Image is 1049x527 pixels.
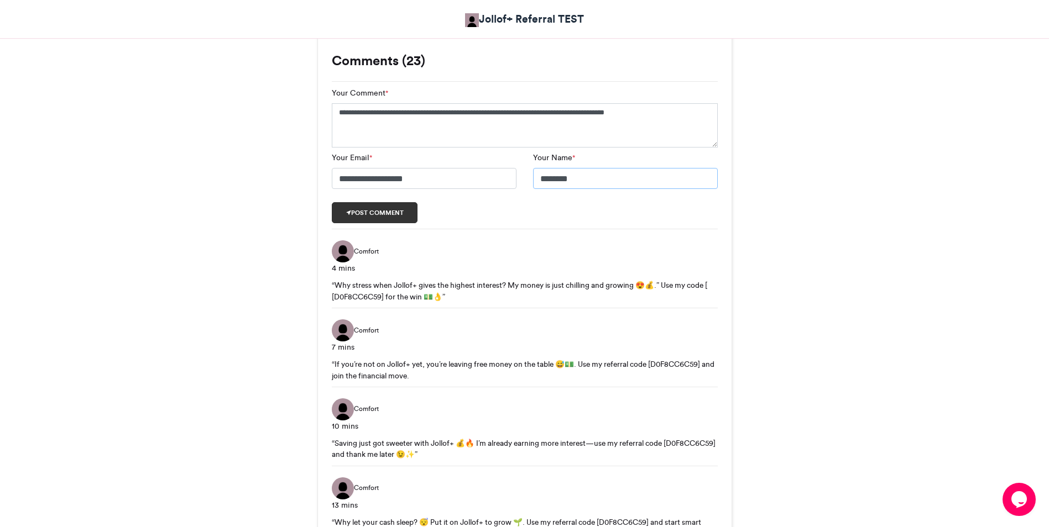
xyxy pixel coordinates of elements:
div: 13 mins [332,499,718,511]
div: 4 mins [332,262,718,274]
span: Comfort [354,404,379,414]
button: Post comment [332,202,418,223]
div: “If you’re not on Jollof+ yet, you’re leaving free money on the table 😅💵. Use my referral code [D... [332,359,718,381]
img: Comfort [332,240,354,262]
div: “Saving just got sweeter with Jollof+ 💰🔥 I’m already earning more interest—use my referral code [... [332,438,718,460]
div: 10 mins [332,420,718,432]
span: Comfort [354,246,379,256]
img: Jollof+ Referral TEST [465,13,479,27]
h3: Comments (23) [332,54,718,67]
a: Jollof+ Referral TEST [465,11,584,27]
span: Comfort [354,325,379,335]
img: Comfort [332,477,354,499]
div: 7 mins [332,341,718,353]
span: Comfort [354,483,379,493]
img: Comfort [332,319,354,341]
label: Your Name [533,152,575,164]
label: Your Email [332,152,372,164]
div: “Why stress when Jollof+ gives the highest interest? My money is just chilling and growing 😍💰.” U... [332,280,718,302]
img: Comfort [332,398,354,420]
label: Your Comment [332,87,388,99]
iframe: chat widget [1003,483,1038,516]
